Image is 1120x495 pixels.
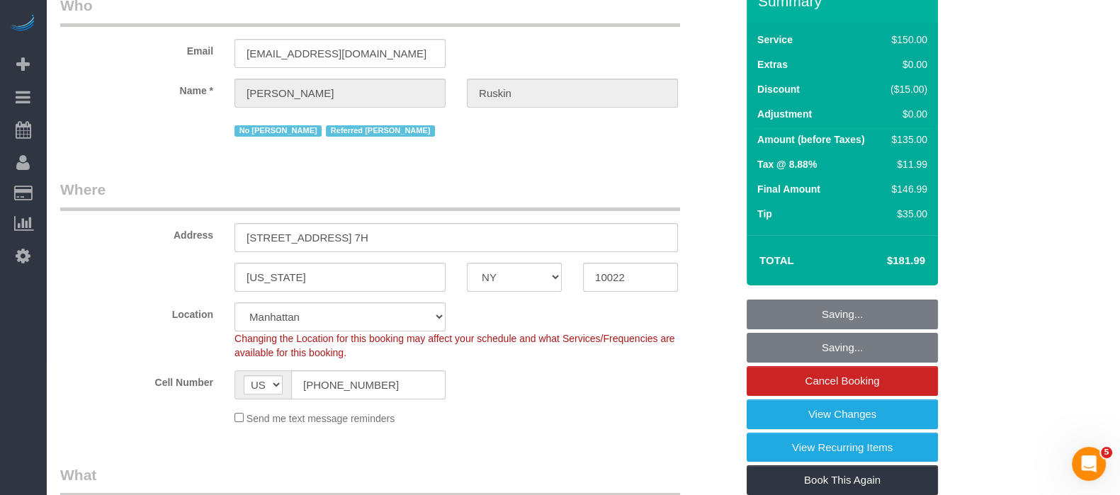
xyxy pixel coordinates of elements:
label: Cell Number [50,370,224,389]
label: Extras [757,57,788,72]
label: Tip [757,207,772,221]
span: Referred [PERSON_NAME] [326,125,435,137]
div: $146.99 [886,182,928,196]
input: City [234,263,446,292]
span: 5 [1101,447,1112,458]
div: $11.99 [886,157,928,171]
strong: Total [759,254,794,266]
div: $150.00 [886,33,928,47]
label: Address [50,223,224,242]
label: Email [50,39,224,58]
legend: Where [60,179,680,211]
span: Send me text message reminders [247,413,395,424]
iframe: Intercom live chat [1072,447,1106,481]
label: Adjustment [757,107,812,121]
div: $35.00 [886,207,928,221]
span: Changing the Location for this booking may affect your schedule and what Services/Frequencies are... [234,333,675,358]
input: Last Name [467,79,678,108]
label: Service [757,33,793,47]
input: Zip Code [583,263,678,292]
a: View Recurring Items [747,433,938,462]
img: Automaid Logo [9,14,37,34]
div: $0.00 [886,107,928,121]
a: Book This Again [747,465,938,495]
a: View Changes [747,399,938,429]
div: $135.00 [886,132,928,147]
input: Cell Number [291,370,446,399]
div: ($15.00) [886,82,928,96]
label: Location [50,302,224,322]
label: Tax @ 8.88% [757,157,817,171]
h4: $181.99 [844,255,925,267]
label: Final Amount [757,182,820,196]
input: Email [234,39,446,68]
div: $0.00 [886,57,928,72]
label: Discount [757,82,800,96]
input: First Name [234,79,446,108]
label: Amount (before Taxes) [757,132,864,147]
label: Name * [50,79,224,98]
span: No [PERSON_NAME] [234,125,322,137]
a: Cancel Booking [747,366,938,396]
